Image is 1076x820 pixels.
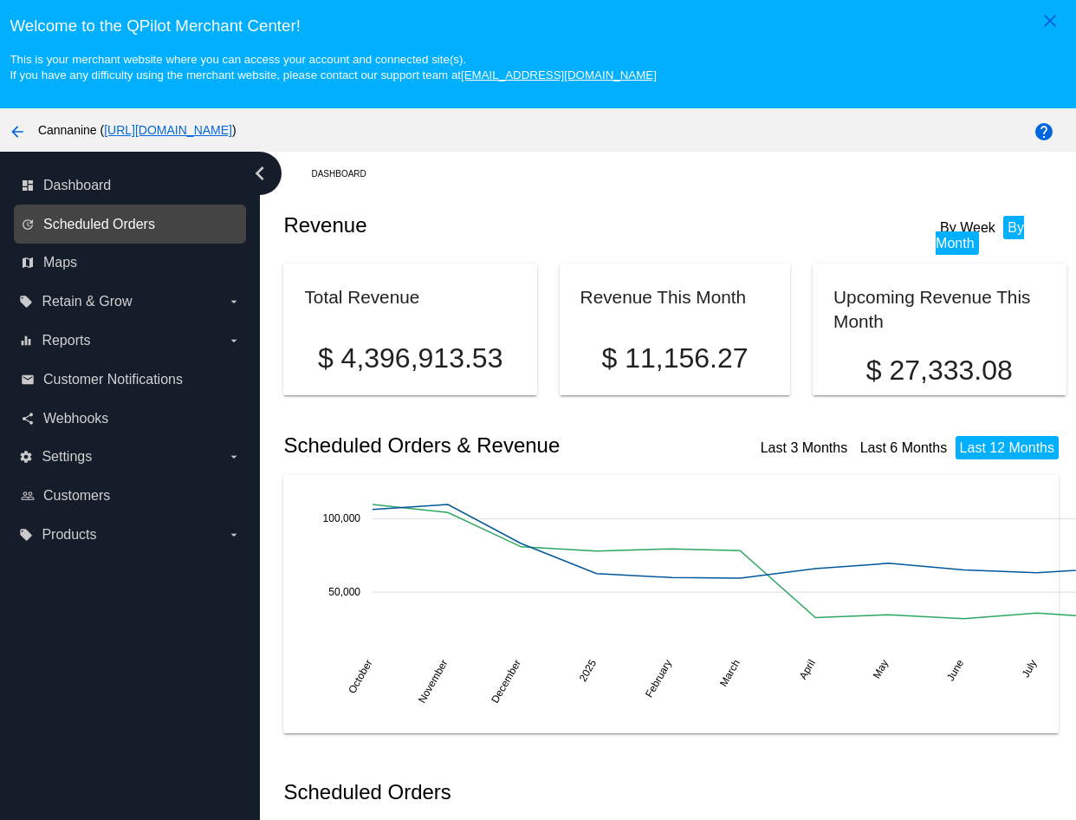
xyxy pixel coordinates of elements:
[761,440,848,455] a: Last 3 Months
[833,355,1045,387] p: $ 27,333.08
[42,333,90,348] span: Reports
[1034,121,1054,142] mat-icon: help
[43,217,155,232] span: Scheduled Orders
[43,178,111,193] span: Dashboard
[42,449,92,465] span: Settings
[227,528,241,542] i: arrow_drop_down
[21,366,241,394] a: email Customer Notifications
[21,172,241,199] a: dashboard Dashboard
[227,450,241,464] i: arrow_drop_down
[489,658,524,706] text: December
[1040,10,1060,31] mat-icon: close
[580,287,747,307] h2: Revenue This Month
[860,440,948,455] a: Last 6 Months
[42,527,96,543] span: Products
[43,372,183,387] span: Customer Notifications
[21,256,35,270] i: map
[960,440,1054,455] a: Last 12 Months
[416,658,450,706] text: November
[43,488,110,504] span: Customers
[461,68,657,81] a: [EMAIL_ADDRESS][DOMAIN_NAME]
[936,216,1000,239] li: By Week
[1020,658,1040,680] text: July
[283,780,675,804] h2: Scheduled Orders
[797,658,818,682] text: April
[21,373,35,387] i: email
[43,411,108,426] span: Webhooks
[283,213,675,238] h2: Revenue
[21,405,241,433] a: share Webhooks
[283,433,675,458] h2: Scheduled Orders & Revenue
[944,657,966,683] text: June
[21,211,241,238] a: update Scheduled Orders
[246,159,274,187] i: chevron_left
[936,216,1024,255] li: By Month
[19,334,33,348] i: equalizer
[21,218,35,231] i: update
[311,160,381,187] a: Dashboard
[21,489,35,503] i: people_outline
[42,294,132,309] span: Retain & Grow
[304,287,419,307] h2: Total Revenue
[43,255,77,270] span: Maps
[21,179,35,192] i: dashboard
[10,53,656,81] small: This is your merchant website where you can access your account and connected site(s). If you hav...
[717,658,742,689] text: March
[7,121,28,142] mat-icon: arrow_back
[227,334,241,348] i: arrow_drop_down
[833,287,1030,331] h2: Upcoming Revenue This Month
[329,586,361,598] text: 50,000
[871,658,891,681] text: May
[19,295,33,309] i: local_offer
[21,482,241,510] a: people_outline Customers
[227,295,241,309] i: arrow_drop_down
[19,528,33,542] i: local_offer
[10,16,1066,36] h3: Welcome to the QPilot Merchant Center!
[580,342,770,374] p: $ 11,156.27
[643,658,674,700] text: February
[347,658,375,696] text: October
[38,123,237,137] span: Cannanine ( )
[21,249,241,277] a: map Maps
[577,657,600,683] text: 2025
[323,513,361,525] text: 100,000
[19,450,33,464] i: settings
[304,342,515,374] p: $ 4,396,913.53
[21,412,35,426] i: share
[104,123,232,137] a: [URL][DOMAIN_NAME]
